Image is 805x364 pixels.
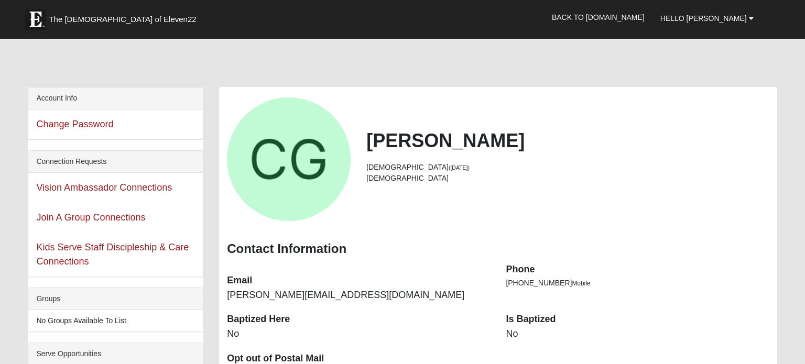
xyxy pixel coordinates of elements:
dd: No [506,327,769,341]
li: No Groups Available To List [28,310,203,332]
a: Join A Group Connections [36,212,145,223]
div: Connection Requests [28,151,203,173]
span: The [DEMOGRAPHIC_DATA] of Eleven22 [49,14,196,25]
div: Account Info [28,87,203,109]
a: Change Password [36,119,113,129]
a: Back to [DOMAIN_NAME] [544,4,652,30]
h3: Contact Information [227,241,769,257]
div: Groups [28,288,203,310]
li: [DEMOGRAPHIC_DATA] [366,173,769,184]
span: Mobile [572,280,590,287]
dd: No [227,327,490,341]
a: The [DEMOGRAPHIC_DATA] of Eleven22 [20,4,230,30]
img: Eleven22 logo [25,9,46,30]
a: Hello [PERSON_NAME] [652,5,762,31]
a: View Fullsize Photo [227,153,351,164]
dt: Baptized Here [227,313,490,326]
dd: [PERSON_NAME][EMAIL_ADDRESS][DOMAIN_NAME] [227,289,490,302]
a: Kids Serve Staff Discipleship & Care Connections [36,242,189,267]
li: [DEMOGRAPHIC_DATA] [366,162,769,173]
li: [PHONE_NUMBER] [506,278,769,289]
a: Vision Ambassador Connections [36,182,172,193]
h2: [PERSON_NAME] [366,129,769,152]
dt: Is Baptized [506,313,769,326]
dt: Phone [506,263,769,277]
dt: Email [227,274,490,288]
span: Hello [PERSON_NAME] [660,14,747,23]
small: ([DATE]) [449,164,470,171]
